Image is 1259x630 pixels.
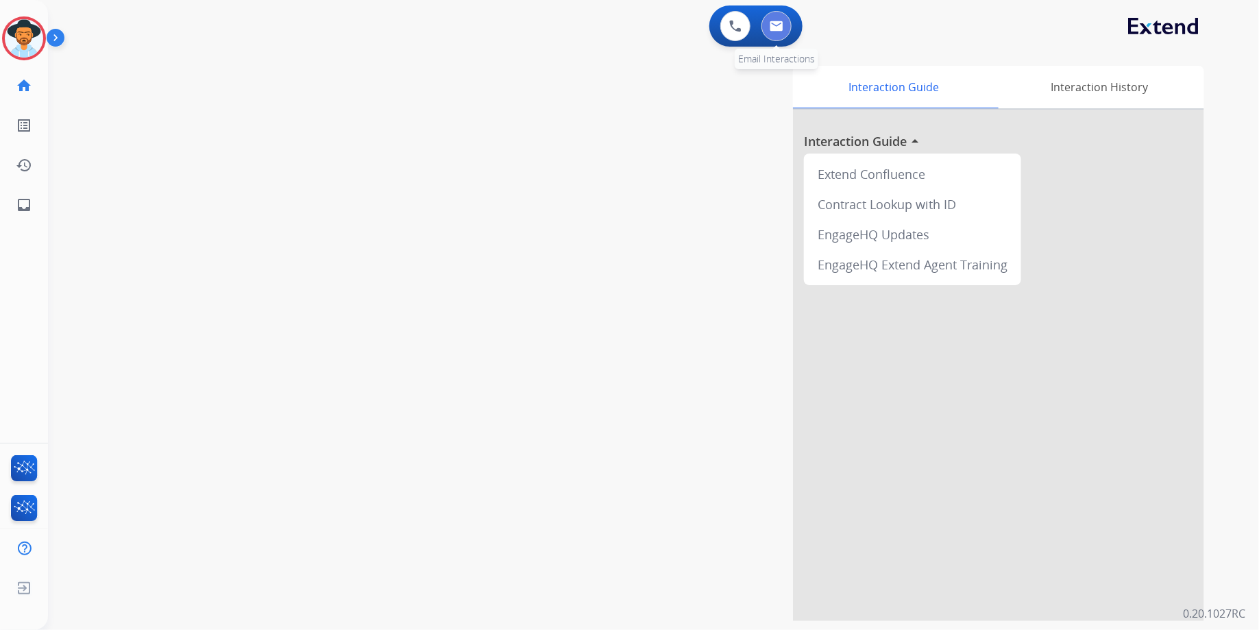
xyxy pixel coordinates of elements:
[809,219,1016,250] div: EngageHQ Updates
[809,250,1016,280] div: EngageHQ Extend Agent Training
[793,66,995,108] div: Interaction Guide
[16,157,32,173] mat-icon: history
[1183,605,1245,622] p: 0.20.1027RC
[5,19,43,58] img: avatar
[16,197,32,213] mat-icon: inbox
[16,117,32,134] mat-icon: list_alt
[995,66,1204,108] div: Interaction History
[738,52,815,65] span: Email Interactions
[809,159,1016,189] div: Extend Confluence
[16,77,32,94] mat-icon: home
[809,189,1016,219] div: Contract Lookup with ID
